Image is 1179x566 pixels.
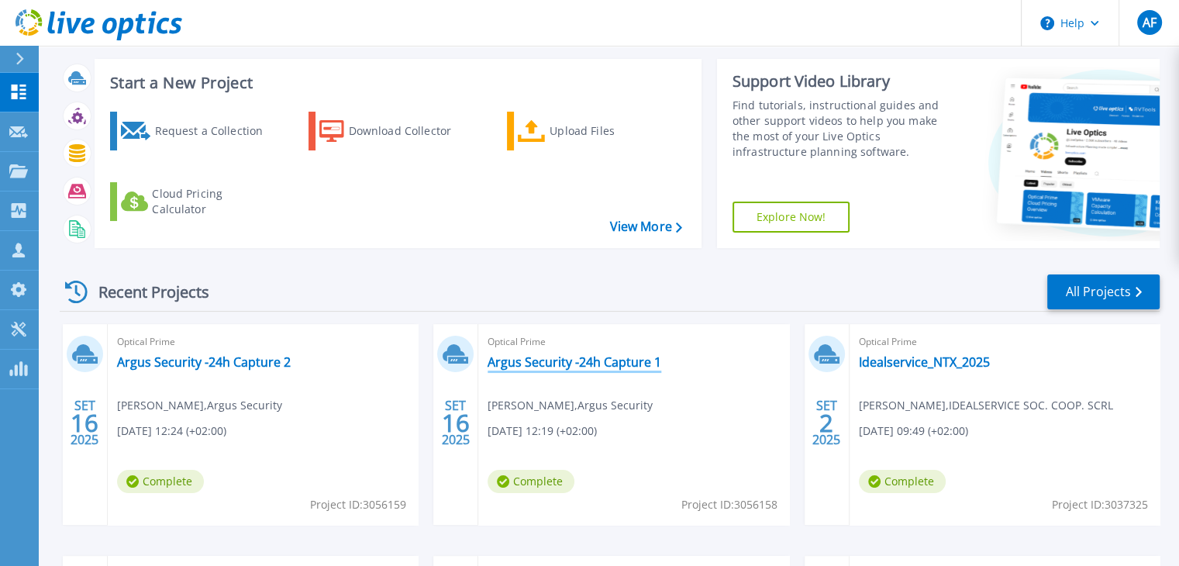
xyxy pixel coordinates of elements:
[1142,16,1156,29] span: AF
[154,116,278,147] div: Request a Collection
[488,423,597,440] span: [DATE] 12:19 (+02:00)
[117,423,226,440] span: [DATE] 12:24 (+02:00)
[550,116,674,147] div: Upload Files
[117,397,282,414] span: [PERSON_NAME] , Argus Security
[733,202,850,233] a: Explore Now!
[1052,496,1148,513] span: Project ID: 3037325
[733,98,955,160] div: Find tutorials, instructional guides and other support videos to help you make the most of your L...
[110,112,283,150] a: Request a Collection
[442,416,470,430] span: 16
[488,470,574,493] span: Complete
[488,333,779,350] span: Optical Prime
[110,182,283,221] a: Cloud Pricing Calculator
[309,112,481,150] a: Download Collector
[488,397,653,414] span: [PERSON_NAME] , Argus Security
[117,333,409,350] span: Optical Prime
[349,116,473,147] div: Download Collector
[117,354,291,370] a: Argus Security -24h Capture 2
[812,395,841,451] div: SET 2025
[117,470,204,493] span: Complete
[488,354,661,370] a: Argus Security -24h Capture 1
[859,354,990,370] a: Idealservice_NTX_2025
[1047,274,1160,309] a: All Projects
[859,397,1113,414] span: [PERSON_NAME] , IDEALSERVICE SOC. COOP. SCRL
[441,395,471,451] div: SET 2025
[70,395,99,451] div: SET 2025
[71,416,98,430] span: 16
[859,423,968,440] span: [DATE] 09:49 (+02:00)
[60,273,230,311] div: Recent Projects
[310,496,406,513] span: Project ID: 3056159
[733,71,955,91] div: Support Video Library
[110,74,681,91] h3: Start a New Project
[859,333,1150,350] span: Optical Prime
[507,112,680,150] a: Upload Files
[609,219,681,234] a: View More
[681,496,777,513] span: Project ID: 3056158
[819,416,833,430] span: 2
[859,470,946,493] span: Complete
[152,186,276,217] div: Cloud Pricing Calculator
